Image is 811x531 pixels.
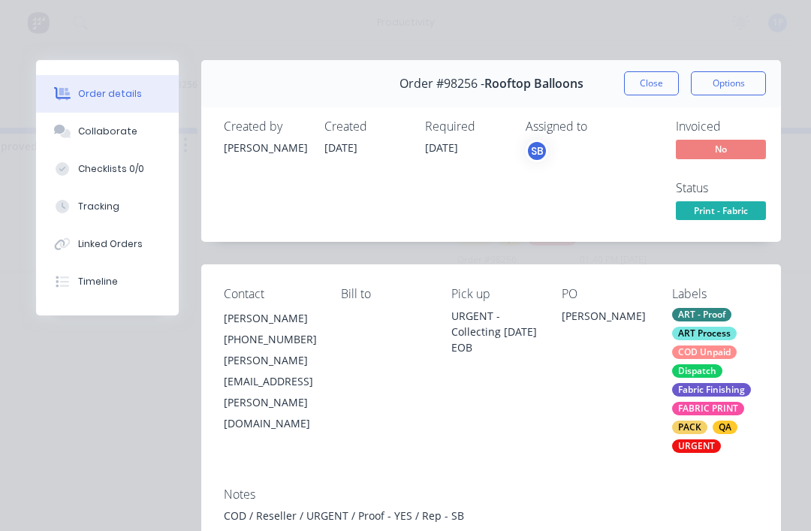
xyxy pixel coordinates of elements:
div: ART Process [672,327,737,340]
div: Dispatch [672,364,722,378]
div: Linked Orders [78,237,143,251]
div: PACK [672,421,707,434]
button: Tracking [36,188,179,225]
div: Tracking [78,200,119,213]
div: Timeline [78,275,118,288]
span: Rooftop Balloons [484,77,583,91]
div: Assigned to [526,119,676,134]
div: Pick up [451,287,538,301]
span: [DATE] [425,140,458,155]
span: [DATE] [324,140,357,155]
button: Checklists 0/0 [36,150,179,188]
div: [PERSON_NAME] [562,308,648,329]
div: Contact [224,287,317,301]
span: No [676,140,766,158]
div: [PERSON_NAME] [224,308,317,329]
div: URGENT [672,439,721,453]
span: Order #98256 - [399,77,484,91]
button: Options [691,71,766,95]
button: Collaborate [36,113,179,150]
div: [PERSON_NAME][EMAIL_ADDRESS][PERSON_NAME][DOMAIN_NAME] [224,350,317,434]
button: Linked Orders [36,225,179,263]
div: [PERSON_NAME][PHONE_NUMBER][PERSON_NAME][EMAIL_ADDRESS][PERSON_NAME][DOMAIN_NAME] [224,308,317,434]
span: Print - Fabric [676,201,766,220]
div: [PERSON_NAME] [224,140,306,155]
button: Timeline [36,263,179,300]
div: Checklists 0/0 [78,162,144,176]
div: ART - Proof [672,308,731,321]
button: SB [526,140,548,162]
div: [PHONE_NUMBER] [224,329,317,350]
div: Notes [224,487,758,502]
div: Labels [672,287,758,301]
div: FABRIC PRINT [672,402,744,415]
button: Order details [36,75,179,113]
div: Invoiced [676,119,788,134]
div: Created [324,119,407,134]
div: Created by [224,119,306,134]
div: QA [713,421,737,434]
div: Bill to [341,287,427,301]
div: COD / Reseller / URGENT / Proof - YES / Rep - SB [224,508,758,523]
button: Print - Fabric [676,201,766,224]
div: Status [676,181,788,195]
div: COD Unpaid [672,345,737,359]
div: Collaborate [78,125,137,138]
div: Fabric Finishing [672,383,751,397]
div: Order details [78,87,142,101]
div: URGENT - Collecting [DATE] EOB [451,308,538,355]
div: Required [425,119,508,134]
div: PO [562,287,648,301]
button: Close [624,71,679,95]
